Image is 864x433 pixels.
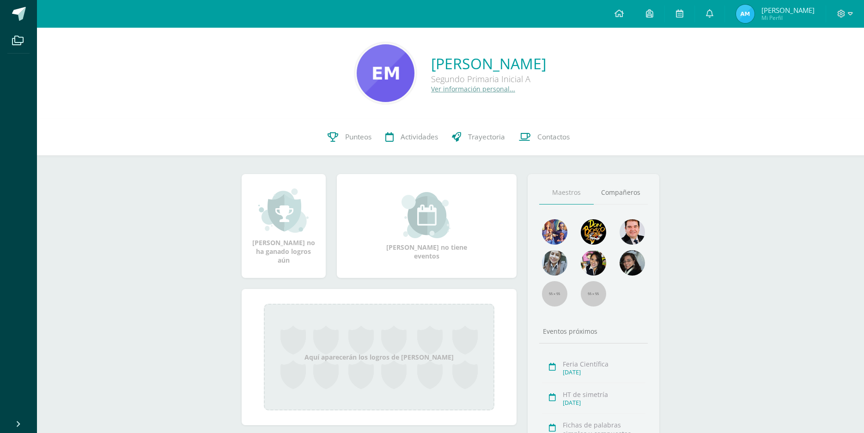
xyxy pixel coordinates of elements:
[542,250,567,276] img: 45bd7986b8947ad7e5894cbc9b781108.png
[761,14,815,22] span: Mi Perfil
[736,5,754,23] img: da6579f1d55da4a82e68aba1f07a9742.png
[563,360,645,368] div: Feria Científica
[468,132,505,142] span: Trayectoria
[251,187,316,265] div: [PERSON_NAME] no ha ganado logros aún
[380,192,473,260] div: [PERSON_NAME] no tiene eventos
[539,327,648,336] div: Eventos próximos
[620,219,645,245] img: 79570d67cb4e5015f1d97fde0ec62c05.png
[264,304,494,410] div: Aquí aparecerán los logros de [PERSON_NAME]
[401,132,438,142] span: Actividades
[761,6,815,15] span: [PERSON_NAME]
[620,250,645,276] img: 6377130e5e35d8d0020f001f75faf696.png
[258,187,309,234] img: achievement_small.png
[431,73,546,84] div: Segundo Primaria Inicial A
[563,368,645,376] div: [DATE]
[445,119,512,156] a: Trayectoria
[594,181,648,204] a: Compañeros
[512,119,577,156] a: Contactos
[321,119,378,156] a: Punteos
[378,119,445,156] a: Actividades
[542,281,567,307] img: 55x55
[581,281,606,307] img: 55x55
[357,44,414,102] img: 0f7af57862f4e5c11411300178e56301.png
[345,132,371,142] span: Punteos
[431,54,546,73] a: [PERSON_NAME]
[581,219,606,245] img: 29fc2a48271e3f3676cb2cb292ff2552.png
[537,132,570,142] span: Contactos
[581,250,606,276] img: ddcb7e3f3dd5693f9a3e043a79a89297.png
[431,84,515,93] a: Ver información personal...
[539,181,594,204] a: Maestros
[542,219,567,245] img: 88256b496371d55dc06d1c3f8a5004f4.png
[563,390,645,399] div: HT de simetría
[563,399,645,407] div: [DATE]
[402,192,452,238] img: event_small.png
